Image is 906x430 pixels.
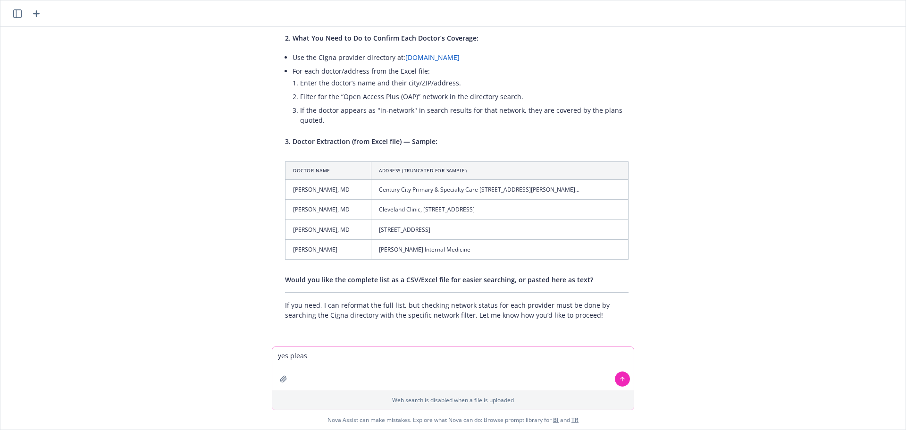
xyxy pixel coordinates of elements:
[371,162,629,180] th: Address (truncated for sample)
[300,103,629,127] li: If the doctor appears as "in-network" in search results for that network, they are covered by the...
[285,34,478,42] span: 2. What You Need to Do to Confirm Each Doctor’s Coverage:
[285,180,371,200] td: [PERSON_NAME], MD
[300,90,629,103] li: Filter for the “Open Access Plus (OAP)” network in the directory search.
[285,162,371,180] th: Doctor Name
[300,76,629,90] li: Enter the doctor’s name and their city/ZIP/address.
[285,200,371,219] td: [PERSON_NAME], MD
[553,416,559,424] a: BI
[293,64,629,129] li: For each doctor/address from the Excel file:
[285,137,437,146] span: 3. Doctor Extraction (from Excel file) — Sample:
[405,53,460,62] a: [DOMAIN_NAME]
[285,275,593,284] span: Would you like the complete list as a CSV/Excel file for easier searching, or pasted here as text?
[285,300,629,320] p: If you need, I can reformat the full list, but checking network status for each provider must be ...
[571,416,579,424] a: TR
[272,347,634,390] textarea: yes plea
[285,239,371,259] td: [PERSON_NAME]
[293,51,629,64] li: Use the Cigna provider directory at:
[371,219,629,239] td: [STREET_ADDRESS]
[285,219,371,239] td: [PERSON_NAME], MD
[327,410,579,430] span: Nova Assist can make mistakes. Explore what Nova can do: Browse prompt library for and
[278,396,628,404] p: Web search is disabled when a file is uploaded
[371,180,629,200] td: Century City Primary & Specialty Care [STREET_ADDRESS][PERSON_NAME]...
[371,200,629,219] td: Cleveland Clinic, [STREET_ADDRESS]
[371,239,629,259] td: [PERSON_NAME] Internal Medicine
